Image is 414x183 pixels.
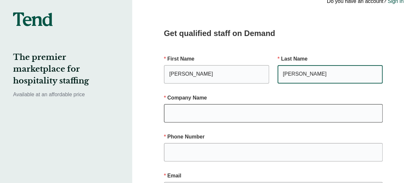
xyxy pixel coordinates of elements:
[164,27,383,39] h2: Get qualified staff on Demand
[13,91,119,99] p: Available at an affordable price
[164,133,383,141] p: Phone Number
[13,51,119,87] h2: The premier marketplace for hospitality staffing
[164,55,269,63] p: First Name
[164,94,383,102] p: Company Name
[13,12,53,26] img: tend-logo
[164,172,383,180] p: Email
[278,55,383,63] p: Last Name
